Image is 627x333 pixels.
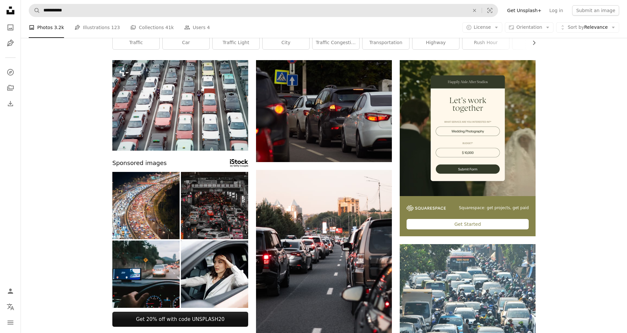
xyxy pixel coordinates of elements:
[400,60,536,196] img: file-1747939393036-2c53a76c450aimage
[568,25,584,30] span: Sort by
[4,316,17,329] button: Menu
[512,36,559,49] a: cars
[362,36,409,49] a: transportation
[516,25,542,30] span: Orientation
[112,60,248,151] img: a lot of cars that are sitting in the street
[181,172,248,239] img: Congested traffic in Bangkok city
[467,4,482,17] button: Clear
[112,102,248,108] a: a lot of cars that are sitting in the street
[412,36,459,49] a: highway
[184,17,210,38] a: Users 4
[29,4,498,17] form: Find visuals sitewide
[4,4,17,18] a: Home — Unsplash
[112,312,248,327] a: Get 20% off with code UNSPLASH20
[474,25,491,30] span: License
[4,66,17,79] a: Explore
[572,5,619,16] button: Submit an image
[400,60,536,236] a: Squarespace: get projects, get paidGet Started
[482,4,498,17] button: Visual search
[130,17,174,38] a: Collections 41k
[256,269,392,275] a: a street filled with lots of traffic next to tall buildings
[556,22,619,33] button: Sort byRelevance
[181,241,248,308] img: Stressed woman driving a car
[4,21,17,34] a: Photos
[462,36,509,49] a: rush hour
[568,24,608,31] span: Relevance
[4,97,17,110] a: Download History
[111,24,120,31] span: 123
[256,108,392,114] a: cars on road during daytime
[263,36,309,49] a: city
[74,17,120,38] a: Illustrations 123
[545,5,567,16] a: Log in
[313,36,359,49] a: traffic congestion
[4,81,17,94] a: Collections
[407,219,529,229] div: Get Started
[528,36,536,49] button: scroll list to the right
[503,5,545,16] a: Get Unsplash+
[112,241,180,308] img: on the move online meeting while driving stuck in traffic jam
[207,24,210,31] span: 4
[165,24,174,31] span: 41k
[112,158,167,168] span: Sponsored images
[407,205,446,211] img: file-1747939142011-51e5cc87e3c9
[163,36,209,49] a: car
[4,285,17,298] a: Log in / Sign up
[4,300,17,313] button: Language
[462,22,503,33] button: License
[459,205,529,211] span: Squarespace: get projects, get paid
[256,60,392,162] img: cars on road during daytime
[112,172,180,239] img: Crowded Traffic in Beijing
[505,22,554,33] button: Orientation
[4,37,17,50] a: Illustrations
[29,4,40,17] button: Search Unsplash
[213,36,259,49] a: traffic light
[113,36,159,49] a: traffic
